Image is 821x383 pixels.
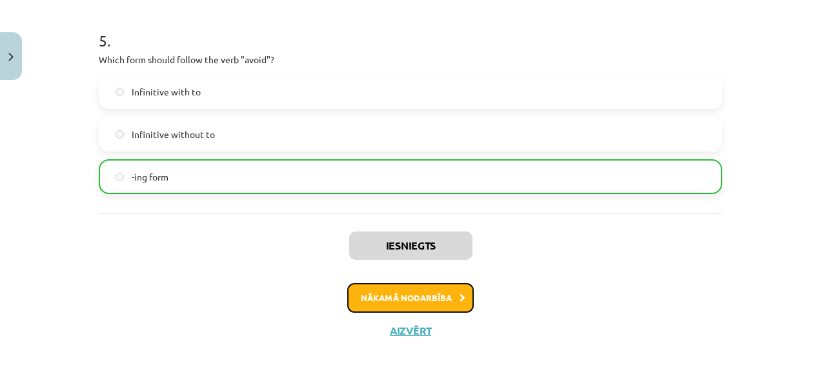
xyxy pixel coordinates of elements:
img: icon-close-lesson-0947bae3869378f0d4975bcd49f059093ad1ed9edebbc8119c70593378902aed.svg [8,53,14,61]
input: Infinitive with to [116,88,124,96]
input: Infinitive without to [116,130,124,139]
span: Infinitive without to [132,128,215,141]
input: -ing form [116,173,124,181]
button: Aizvērt [386,324,435,337]
button: Nākamā nodarbība [347,283,474,313]
p: Which form should follow the verb "avoid"? [99,53,722,66]
button: Iesniegts [349,231,472,260]
h1: 5 . [99,9,722,49]
span: Infinitive with to [132,85,201,99]
span: -ing form [132,170,168,184]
